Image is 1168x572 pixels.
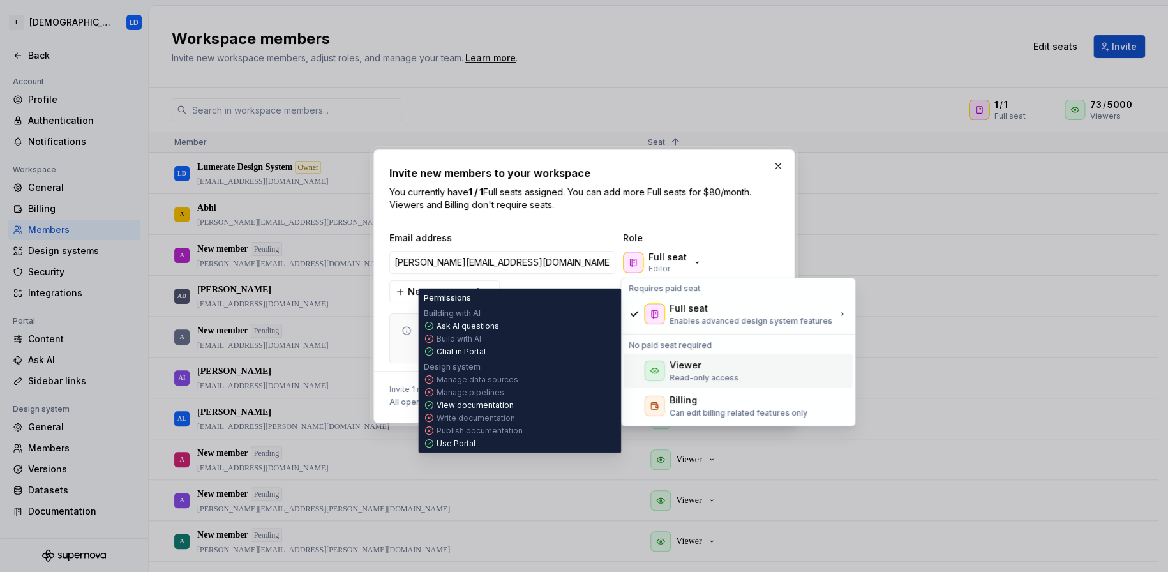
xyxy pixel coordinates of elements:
[437,438,475,448] p: Use Portal
[437,346,486,356] p: Chat in Portal
[670,315,832,326] p: Enables advanced design system features
[648,264,670,274] p: Editor
[624,337,852,352] div: No paid seat required
[437,387,504,397] p: Manage pipelines
[424,292,471,303] p: Permissions
[389,165,779,181] h2: Invite new members to your workspace
[670,393,697,406] div: Billing
[648,251,687,264] p: Full seat
[437,425,523,435] p: Publish documentation
[670,301,708,314] div: Full seat
[670,407,807,418] p: Can edit billing related features only
[424,308,481,318] p: Building with AI
[389,232,618,245] span: Email address
[620,250,707,275] button: Full seatEditor
[624,280,852,296] div: Requires paid seat
[437,333,481,343] p: Build with AI
[623,232,751,245] span: Role
[437,320,499,331] p: Ask AI questions
[670,358,701,371] div: Viewer
[670,372,738,382] p: Read-only access
[468,186,483,197] b: 1 / 1
[389,384,546,395] span: Invite 1 member to:
[389,397,533,407] span: All open design systems and projects
[389,186,779,211] p: You currently have Full seats assigned. You can add more Full seats for $80/month. Viewers and Bi...
[437,412,515,423] p: Write documentation
[437,374,518,384] p: Manage data sources
[437,400,514,410] p: View documentation
[408,285,491,298] span: New team member
[389,280,500,303] button: New team member
[424,361,481,372] p: Design system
